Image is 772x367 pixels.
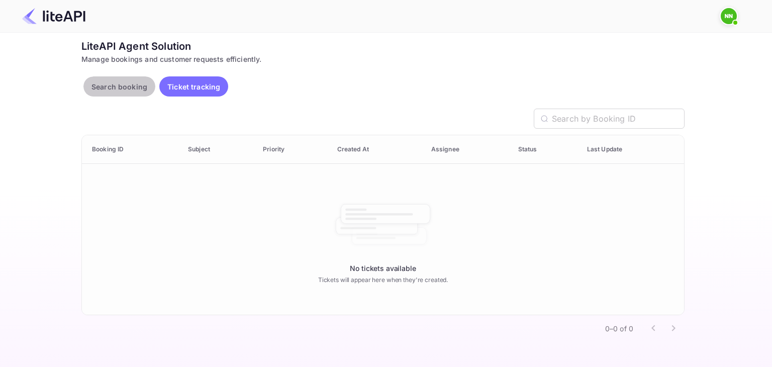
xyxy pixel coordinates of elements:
[510,135,579,164] th: Status
[180,135,255,164] th: Subject
[82,135,180,164] th: Booking ID
[81,54,685,64] div: Manage bookings and customer requests efficiently.
[255,135,329,164] th: Priority
[81,39,685,54] div: LiteAPI Agent Solution
[579,135,684,164] th: Last Update
[423,135,510,164] th: Assignee
[329,135,423,164] th: Created At
[22,8,85,24] img: LiteAPI Logo
[167,81,220,92] p: Ticket tracking
[333,195,433,255] img: No tickets available
[91,81,147,92] p: Search booking
[605,323,633,334] p: 0–0 of 0
[552,109,685,129] input: Search by Booking ID
[721,8,737,24] img: N/A N/A
[350,263,416,273] p: No tickets available
[318,276,448,285] p: Tickets will appear here when they're created.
